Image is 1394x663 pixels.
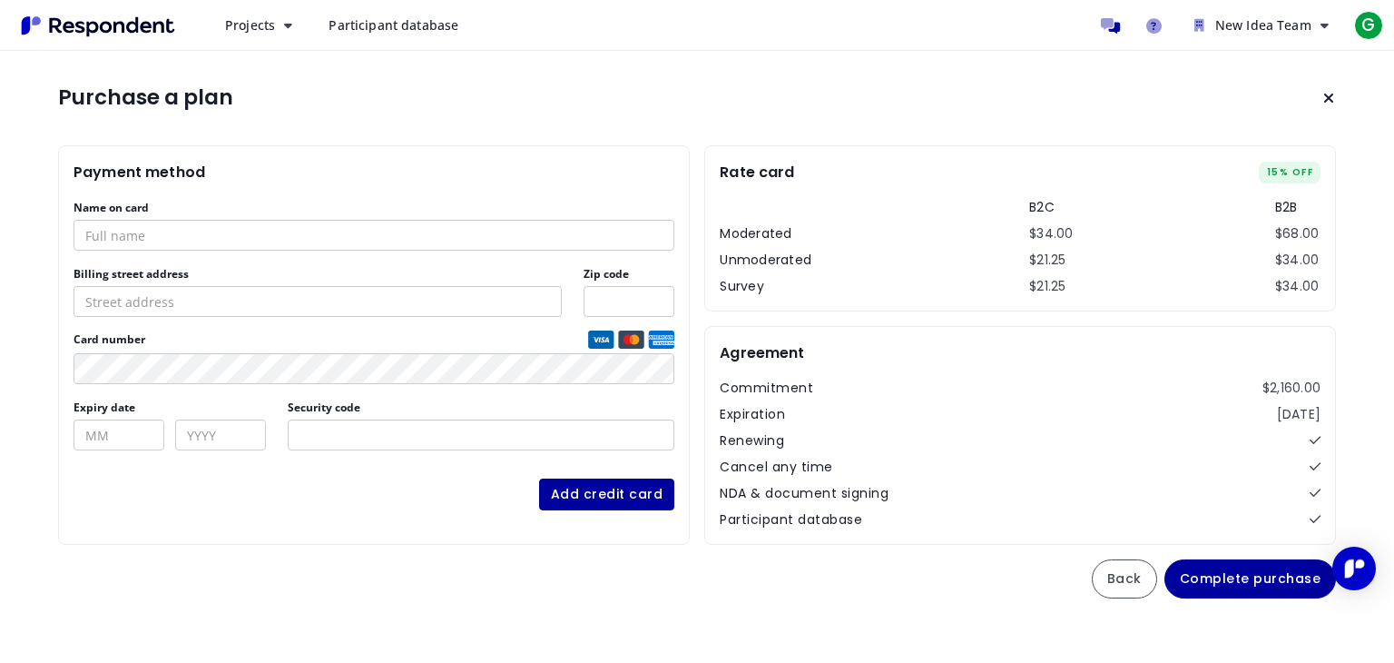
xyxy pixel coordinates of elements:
[720,224,829,243] th: Moderated
[1029,198,1075,217] th: B2C
[225,16,275,34] span: Projects
[74,401,135,415] label: Expiry date
[74,161,205,183] h2: Payment method
[74,267,189,282] label: Billing street address
[211,9,307,42] button: Projects
[74,286,562,317] input: Street address
[720,277,829,296] th: Survey
[720,484,888,503] dt: NDA & document signing
[720,510,862,529] dt: Participant database
[74,332,584,347] span: Card number
[720,251,829,270] th: Unmoderated
[720,405,785,424] dt: Expiration
[584,267,629,282] label: Zip code
[1029,251,1075,270] td: $21.25
[720,379,813,398] dt: Commitment
[1093,7,1129,44] a: Message participants
[539,479,675,510] button: Add credit card
[1275,198,1320,217] th: B2B
[1277,405,1321,424] dd: [DATE]
[1259,162,1321,183] span: 15% OFF
[1262,379,1320,398] dd: $2,160.00
[1354,11,1383,40] span: G
[1275,251,1320,270] td: $34.00
[720,431,784,450] dt: Renewing
[58,85,233,111] h1: Purchase a plan
[1180,9,1343,42] button: New Idea Team
[1332,547,1376,590] div: Open Intercom Messenger
[1136,7,1173,44] a: Help and support
[588,331,614,349] img: visa credit card logo
[1092,559,1157,599] button: Back
[74,220,674,251] input: Full name
[618,331,644,349] img: mastercard credit card logo
[1275,277,1320,296] td: $34.00
[314,9,473,42] a: Participant database
[1029,224,1075,243] td: $34.00
[1350,9,1387,42] button: G
[1029,277,1075,296] td: $21.25
[648,331,674,349] img: amex credit card logo
[1215,16,1311,34] span: New Idea Team
[1164,559,1337,599] button: Complete purchase
[329,16,458,34] span: Participant database
[720,458,833,477] dt: Cancel any time
[720,161,794,183] h2: Rate card
[1275,224,1320,243] td: $68.00
[175,420,266,450] input: YYYY
[1311,80,1347,116] button: Keep current plan
[74,420,164,450] input: MM
[720,341,804,364] h2: Agreement
[74,201,149,215] label: Name on card
[288,401,360,415] label: Security code
[15,11,182,41] img: Respondent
